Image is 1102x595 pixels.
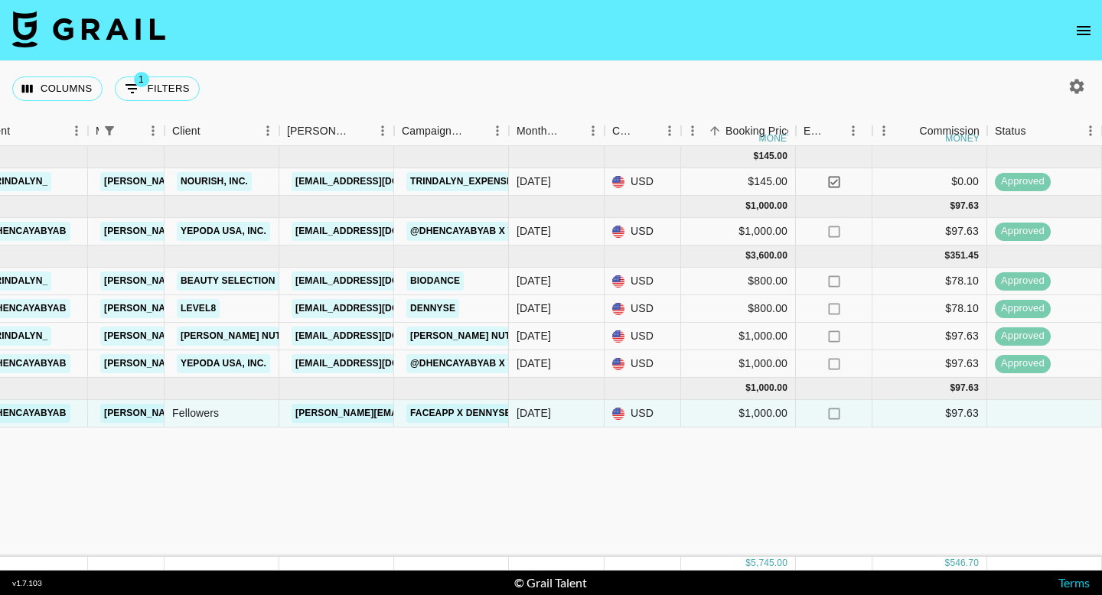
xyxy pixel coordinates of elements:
img: Grail Talent [12,11,165,47]
button: Menu [371,119,394,142]
button: Sort [637,120,658,141]
button: Sort [350,120,371,141]
button: Select columns [12,76,103,101]
span: approved [995,329,1051,343]
button: Sort [465,120,486,141]
div: $78.10 [872,268,987,295]
div: $ [950,200,955,213]
a: Nourish, Inc. [177,172,252,191]
button: Menu [681,119,704,142]
a: Yepoda USA, Inc. [177,222,270,241]
div: Sep '25 [517,405,551,421]
div: USD [605,350,681,378]
div: Aug '25 [517,356,551,371]
button: open drawer [1068,15,1099,46]
a: [EMAIL_ADDRESS][DOMAIN_NAME] [292,222,463,241]
button: Sort [704,120,725,141]
div: 1 active filter [99,120,120,141]
div: USD [605,168,681,196]
div: USD [605,295,681,323]
div: $ [745,557,751,570]
div: $78.10 [872,295,987,323]
div: $ [950,382,955,395]
div: Jun '25 [517,174,551,189]
a: Trindalyn_ExpenseReimbursement_Nourish [406,172,647,191]
a: [PERSON_NAME][EMAIL_ADDRESS][PERSON_NAME][DOMAIN_NAME] [100,222,429,241]
div: Aug '25 [517,273,551,288]
div: $97.63 [872,323,987,350]
div: Status [995,116,1026,146]
div: USD [605,400,681,428]
div: Client [172,116,201,146]
button: Menu [142,119,165,142]
button: Menu [582,119,605,142]
div: $1,000.00 [681,400,796,428]
div: $ [745,382,751,395]
a: [EMAIL_ADDRESS][DOMAIN_NAME] [292,354,463,373]
span: approved [995,174,1051,189]
a: @dhencayabyab x Yepoda [406,354,551,373]
button: Sort [825,120,846,141]
span: approved [995,274,1051,288]
div: 145.00 [758,150,787,163]
a: [PERSON_NAME][EMAIL_ADDRESS][PERSON_NAME][DOMAIN_NAME] [100,172,429,191]
div: Manager [96,116,99,146]
div: Fellowers [165,400,279,428]
a: [PERSON_NAME][EMAIL_ADDRESS][PERSON_NAME][DOMAIN_NAME] [100,354,429,373]
div: Expenses: Remove Commission? [804,116,825,146]
div: USD [605,268,681,295]
div: 97.63 [955,382,979,395]
div: $1,000.00 [681,218,796,245]
div: $97.63 [872,400,987,428]
div: 546.70 [950,557,979,570]
div: 3,600.00 [751,249,787,262]
div: Jul '25 [517,223,551,239]
div: Manager [88,116,165,146]
a: [PERSON_NAME][EMAIL_ADDRESS][PERSON_NAME][DOMAIN_NAME] [100,327,429,346]
div: Month Due [509,116,605,146]
a: [PERSON_NAME][EMAIL_ADDRESS] [292,404,465,423]
div: $ [745,200,751,213]
span: 1 [134,72,149,87]
button: Sort [120,120,142,141]
div: Commission [919,116,980,146]
div: $145.00 [681,168,796,196]
a: [EMAIL_ADDRESS][DOMAIN_NAME] [292,327,463,346]
button: Menu [658,119,681,142]
div: 351.45 [950,249,979,262]
div: Aug '25 [517,301,551,316]
div: 5,745.00 [751,557,787,570]
a: @dhencayabyab x Yepoda [406,222,551,241]
div: Campaign (Type) [394,116,509,146]
div: 1,000.00 [751,200,787,213]
div: © Grail Talent [514,575,587,590]
div: USD [605,323,681,350]
button: Sort [898,120,919,141]
button: Sort [10,120,31,141]
button: Sort [1026,120,1048,141]
a: [PERSON_NAME] Nutrition X Trindalyn [406,327,611,346]
a: Biodance [406,271,464,291]
div: 97.63 [955,200,979,213]
div: $ [945,557,950,570]
div: $1,000.00 [681,350,796,378]
a: Beauty Selection [177,271,279,291]
a: Terms [1058,575,1090,590]
div: $97.63 [872,350,987,378]
div: $0.00 [872,168,987,196]
div: Booking Price [725,116,793,146]
button: Menu [65,119,88,142]
div: money [945,134,980,143]
button: Menu [842,119,865,142]
div: USD [605,218,681,245]
button: Show filters [115,76,200,101]
a: Yepoda USA, Inc. [177,354,270,373]
a: FACEAPP x Dennyse [406,404,515,423]
a: [PERSON_NAME][EMAIL_ADDRESS][PERSON_NAME][DOMAIN_NAME] [100,299,429,318]
div: $ [754,150,759,163]
div: $ [745,249,751,262]
a: [PERSON_NAME][EMAIL_ADDRESS][PERSON_NAME][DOMAIN_NAME] [100,271,429,291]
button: Menu [256,119,279,142]
div: $1,000.00 [681,323,796,350]
div: $97.63 [872,218,987,245]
